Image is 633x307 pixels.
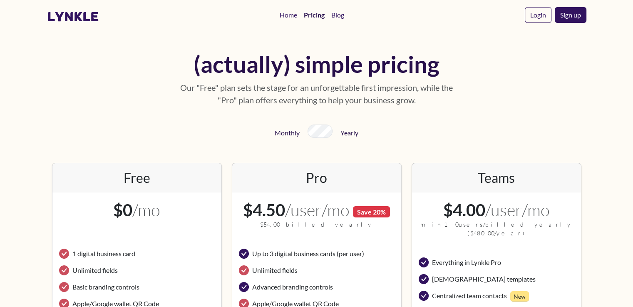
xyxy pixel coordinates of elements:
[300,7,328,23] a: Pricing
[252,282,333,292] span: Advanced branding controls
[432,291,529,301] span: Centralized team contacts
[485,200,550,220] small: /user/mo
[432,274,536,284] span: [DEMOGRAPHIC_DATA] templates
[252,249,364,259] span: Up to 3 digital business cards (per user)
[47,9,99,25] a: lynkle
[328,7,348,23] a: Blog
[72,265,118,275] span: Unlimited fields
[59,170,215,186] h2: Free
[353,206,390,217] span: Save 20%
[525,7,551,23] a: Login
[276,7,300,23] a: Home
[443,200,485,220] span: $4.00
[555,7,586,23] a: Sign up
[340,129,358,137] span: Yearly
[113,200,132,220] span: $0
[510,291,529,302] small: New
[179,81,455,106] p: Our "Free" plan sets the stage for an unforgettable first impression, while the "Pro" plan offers...
[432,257,501,267] span: Everything in Lynkle Pro
[285,200,390,220] small: /user/mo
[419,220,574,237] small: min 10 users/billed yearly ( $480.00 /year)
[478,170,515,186] h2: Teams
[252,265,298,275] span: Unlimited fields
[179,50,455,78] h1: (actually) simple pricing
[275,129,300,137] span: Monthly
[132,200,160,220] small: /mo
[243,200,285,220] span: $4.50
[72,282,139,292] span: Basic branding controls
[306,170,327,186] h2: Pro
[72,249,135,259] span: 1 digital business card
[239,220,395,229] small: $54.00 billed yearly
